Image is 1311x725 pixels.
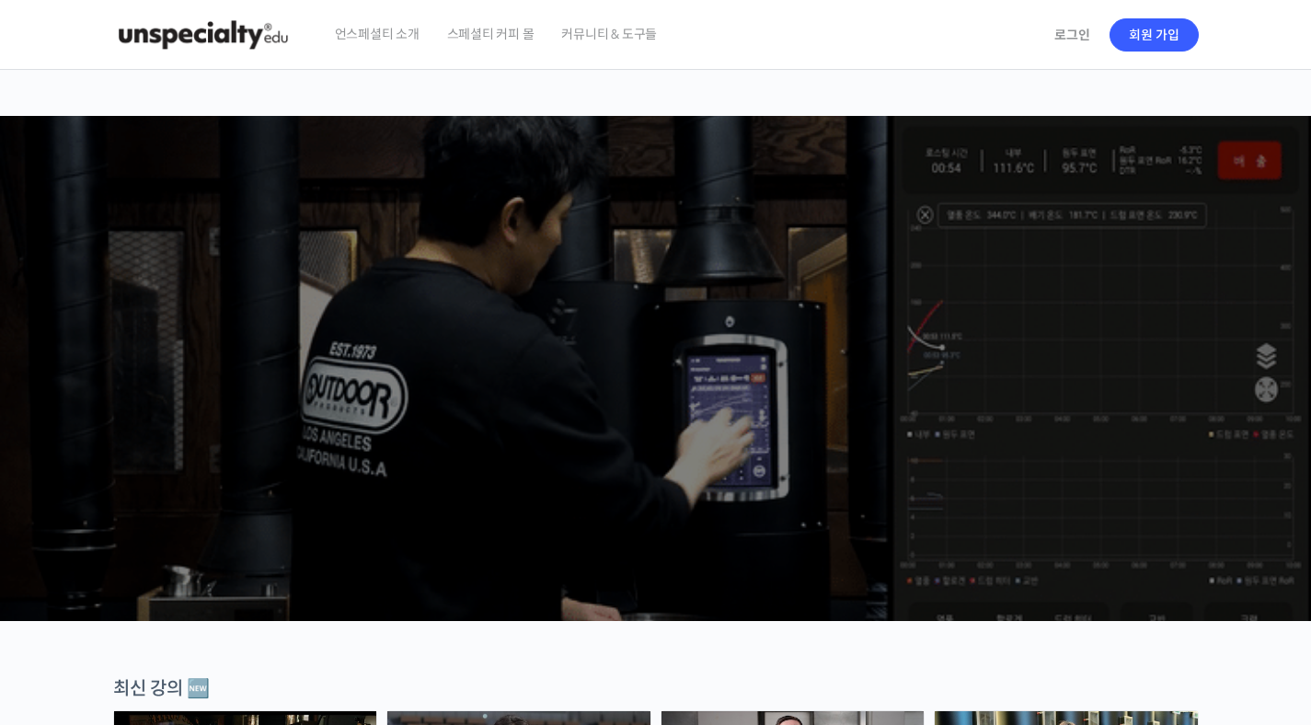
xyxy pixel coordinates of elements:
[1110,18,1199,52] a: 회원 가입
[1043,14,1101,56] a: 로그인
[113,676,1199,701] div: 최신 강의 🆕
[18,383,1294,409] p: 시간과 장소에 구애받지 않고, 검증된 커리큘럼으로
[18,282,1294,374] p: [PERSON_NAME]을 다하는 당신을 위해, 최고와 함께 만든 커피 클래스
